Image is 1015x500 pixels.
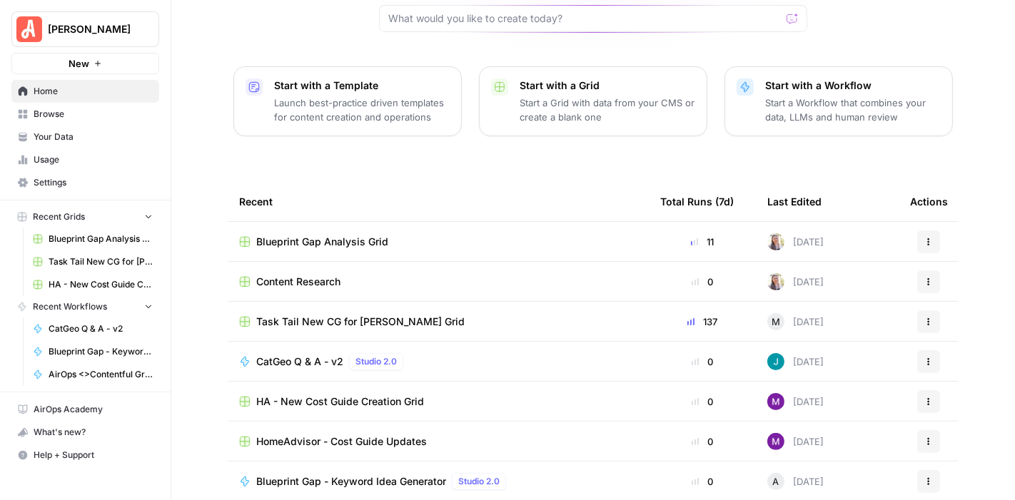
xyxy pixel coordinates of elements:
a: Blueprint Gap Analysis Grid [239,235,637,249]
button: Help + Support [11,444,159,466]
span: Usage [34,153,153,166]
div: [DATE] [767,233,824,250]
a: Task Tail New CG for [PERSON_NAME] Grid [239,315,637,329]
a: CatGeo Q & A - v2 [26,317,159,340]
span: Studio 2.0 [355,355,397,368]
a: Usage [11,148,159,171]
span: CatGeo Q & A - v2 [49,322,153,335]
a: AirOps Academy [11,398,159,421]
div: [DATE] [767,393,824,410]
span: Task Tail New CG for [PERSON_NAME] Grid [49,255,153,268]
span: AirOps <>Contentful Grouped Answers per Question CSV [49,368,153,381]
p: Start a Grid with data from your CMS or create a blank one [520,96,695,124]
span: Blueprint Gap Analysis Grid [49,233,153,245]
input: What would you like to create today? [388,11,781,26]
span: Blueprint Gap Analysis Grid [256,235,388,249]
button: Start with a WorkflowStart a Workflow that combines your data, LLMs and human review [724,66,953,136]
a: HomeAdvisor - Cost Guide Updates [239,434,637,449]
p: Start with a Workflow [765,78,941,93]
a: Settings [11,171,159,194]
img: 6nbwfcfcmyg6kjpjqwyn2ex865ht [767,233,784,250]
div: [DATE] [767,433,824,450]
button: Start with a GridStart a Grid with data from your CMS or create a blank one [479,66,707,136]
button: Recent Grids [11,206,159,228]
a: HA - New Cost Guide Creation Grid [26,273,159,296]
span: Home [34,85,153,98]
a: CatGeo Q & A - v2Studio 2.0 [239,353,637,370]
span: HA - New Cost Guide Creation Grid [49,278,153,291]
p: Launch best-practice driven templates for content creation and operations [274,96,450,124]
div: 0 [660,354,744,369]
div: Last Edited [767,182,822,221]
span: AirOps Academy [34,403,153,416]
div: 0 [660,474,744,489]
span: HA - New Cost Guide Creation Grid [256,394,424,409]
span: Recent Grids [33,210,85,223]
div: [DATE] [767,473,824,490]
a: Browse [11,103,159,126]
a: Your Data [11,126,159,148]
div: Actions [910,182,948,221]
div: 137 [660,315,744,329]
span: Task Tail New CG for [PERSON_NAME] Grid [256,315,465,329]
img: gsxx783f1ftko5iaboo3rry1rxa5 [767,353,784,370]
a: Content Research [239,275,637,289]
img: 2tpfked42t1e3e12hiit98ie086g [767,433,784,450]
span: Browse [34,108,153,121]
div: Total Runs (7d) [660,182,734,221]
img: Angi Logo [16,16,42,42]
p: Start with a Template [274,78,450,93]
div: 0 [660,434,744,449]
button: Recent Workflows [11,296,159,317]
button: Workspace: Angi [11,11,159,47]
a: AirOps <>Contentful Grouped Answers per Question CSV [26,363,159,386]
a: Blueprint Gap - Keyword Idea GeneratorStudio 2.0 [239,473,637,490]
a: Blueprint Gap - Keyword Idea Generator [26,340,159,363]
span: Your Data [34,131,153,143]
span: Blueprint Gap - Keyword Idea Generator [49,345,153,358]
p: Start with a Grid [520,78,695,93]
div: What's new? [12,422,158,443]
div: [DATE] [767,313,824,330]
span: CatGeo Q & A - v2 [256,354,343,369]
button: Start with a TemplateLaunch best-practice driven templates for content creation and operations [233,66,462,136]
button: New [11,53,159,74]
span: Studio 2.0 [458,475,500,488]
span: Settings [34,176,153,189]
span: [PERSON_NAME] [48,22,134,36]
span: HomeAdvisor - Cost Guide Updates [256,434,427,449]
div: 0 [660,394,744,409]
a: Task Tail New CG for [PERSON_NAME] Grid [26,250,159,273]
img: 6nbwfcfcmyg6kjpjqwyn2ex865ht [767,273,784,290]
span: A [773,474,779,489]
a: Home [11,80,159,103]
p: Start a Workflow that combines your data, LLMs and human review [765,96,941,124]
span: Help + Support [34,449,153,461]
span: Content Research [256,275,340,289]
img: 2tpfked42t1e3e12hiit98ie086g [767,393,784,410]
span: Blueprint Gap - Keyword Idea Generator [256,474,446,489]
span: New [69,56,89,71]
div: Recent [239,182,637,221]
div: 0 [660,275,744,289]
span: Recent Workflows [33,300,107,313]
div: [DATE] [767,353,824,370]
button: What's new? [11,421,159,444]
div: [DATE] [767,273,824,290]
div: 11 [660,235,744,249]
span: M [772,315,780,329]
a: HA - New Cost Guide Creation Grid [239,394,637,409]
a: Blueprint Gap Analysis Grid [26,228,159,250]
